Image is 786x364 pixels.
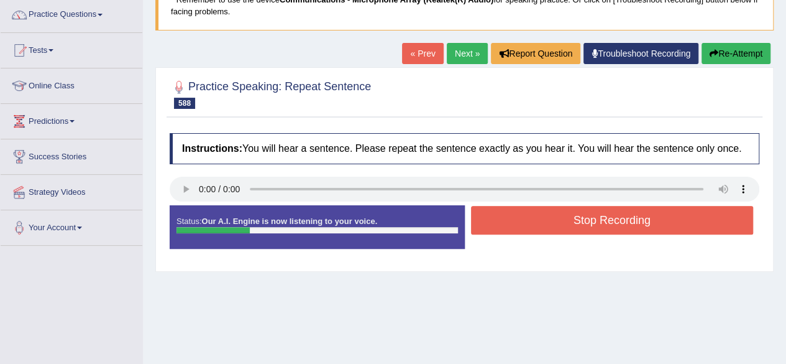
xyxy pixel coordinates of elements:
a: Next » [447,43,488,64]
a: Strategy Videos [1,175,142,206]
button: Stop Recording [471,206,754,235]
a: Tests [1,33,142,64]
b: Instructions: [182,143,242,154]
a: « Prev [402,43,443,64]
span: 588 [174,98,195,109]
button: Report Question [491,43,580,64]
h4: You will hear a sentence. Please repeat the sentence exactly as you hear it. You will hear the se... [170,133,759,164]
h2: Practice Speaking: Repeat Sentence [170,78,371,109]
a: Predictions [1,104,142,135]
strong: Our A.I. Engine is now listening to your voice. [201,217,377,226]
button: Re-Attempt [701,43,770,64]
a: Online Class [1,68,142,100]
div: Status: [170,205,465,249]
a: Troubleshoot Recording [583,43,698,64]
a: Your Account [1,210,142,241]
a: Success Stories [1,139,142,170]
